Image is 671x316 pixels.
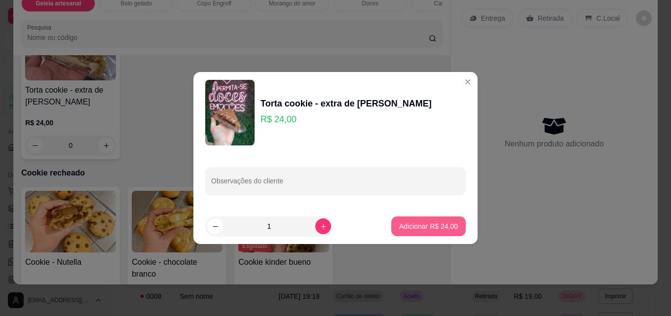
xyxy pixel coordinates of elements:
button: increase-product-quantity [315,218,331,234]
p: R$ 24,00 [261,112,432,126]
input: Observações do cliente [211,180,460,190]
button: Adicionar R$ 24,00 [391,216,466,236]
img: product-image [205,80,255,145]
button: decrease-product-quantity [207,218,223,234]
p: Adicionar R$ 24,00 [399,221,458,231]
button: Close [460,74,476,90]
div: Torta cookie - extra de [PERSON_NAME] [261,97,432,110]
